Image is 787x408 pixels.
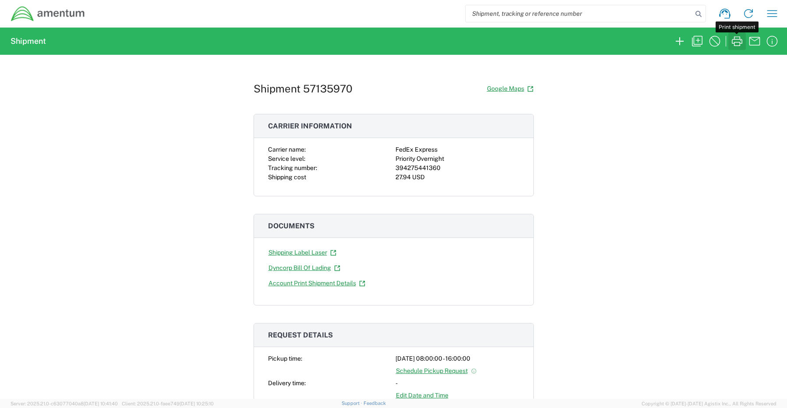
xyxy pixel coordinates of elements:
a: Edit Date and Time [395,388,449,403]
span: [DATE] 10:41:40 [84,401,118,406]
span: Client: 2025.21.0-faee749 [122,401,214,406]
div: - [395,379,519,388]
img: dyncorp [11,6,85,22]
span: Service level: [268,155,305,162]
h2: Shipment [11,36,46,46]
a: Schedule Pickup Request [395,363,477,379]
div: Priority Overnight [395,154,519,163]
span: Documents [268,222,314,230]
span: Tracking number: [268,164,317,171]
span: Carrier name: [268,146,306,153]
span: Delivery time: [268,380,306,387]
span: Server: 2025.21.0-c63077040a8 [11,401,118,406]
a: Dyncorp Bill Of Lading [268,260,341,276]
div: [DATE] 08:00:00 - 16:00:00 [395,354,519,363]
span: Copyright © [DATE]-[DATE] Agistix Inc., All Rights Reserved [642,400,776,408]
a: Feedback [364,401,386,406]
h1: Shipment 57135970 [254,82,353,95]
span: Pickup time: [268,355,302,362]
a: Support [342,401,364,406]
input: Shipment, tracking or reference number [466,5,692,22]
span: Carrier information [268,122,352,130]
div: 394275441360 [395,163,519,173]
div: 27.94 USD [395,173,519,182]
span: [DATE] 10:25:10 [180,401,214,406]
a: Shipping Label Laser [268,245,337,260]
a: Google Maps [487,81,534,96]
div: FedEx Express [395,145,519,154]
a: Account Print Shipment Details [268,276,366,291]
span: Shipping cost [268,174,306,181]
span: Request details [268,331,333,339]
